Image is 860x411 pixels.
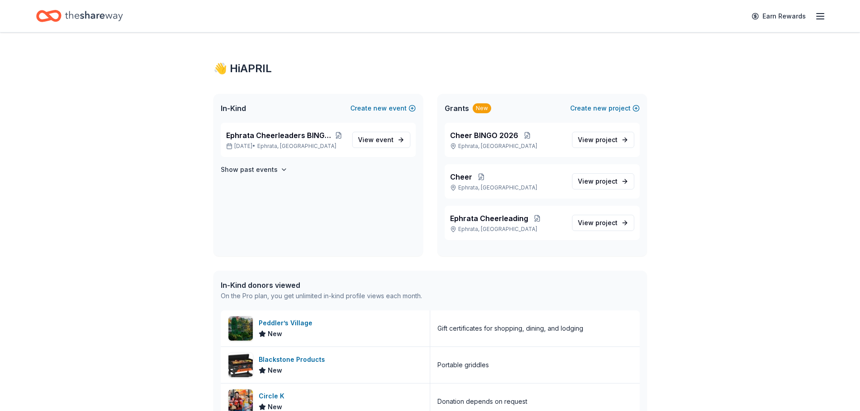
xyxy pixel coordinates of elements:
[228,353,253,377] img: Image for Blackstone Products
[746,8,811,24] a: Earn Rewards
[578,217,618,228] span: View
[221,164,288,175] button: Show past events
[228,316,253,341] img: Image for Peddler’s Village
[450,184,565,191] p: Ephrata, [GEOGRAPHIC_DATA]
[358,134,394,145] span: View
[437,360,489,370] div: Portable griddles
[226,130,333,141] span: Ephrata Cheerleaders BINGO Extravaganza
[373,103,387,114] span: new
[578,176,618,187] span: View
[450,226,565,233] p: Ephrata, [GEOGRAPHIC_DATA]
[595,136,618,143] span: project
[257,143,336,150] span: Ephrata, [GEOGRAPHIC_DATA]
[450,143,565,150] p: Ephrata, [GEOGRAPHIC_DATA]
[268,365,282,376] span: New
[437,323,583,334] div: Gift certificates for shopping, dining, and lodging
[572,132,634,148] a: View project
[352,132,410,148] a: View event
[572,173,634,189] a: View project
[259,391,288,402] div: Circle K
[595,177,618,185] span: project
[226,143,345,150] p: [DATE] •
[578,134,618,145] span: View
[221,280,422,291] div: In-Kind donors viewed
[214,61,647,76] div: 👋 Hi APRIL
[450,171,472,182] span: Cheer
[450,213,528,224] span: Ephrata Cheerleading
[259,318,316,328] div: Peddler’s Village
[450,130,518,141] span: Cheer BINGO 2026
[350,103,416,114] button: Createnewevent
[473,103,491,113] div: New
[595,219,618,226] span: project
[268,328,282,339] span: New
[437,396,527,407] div: Donation depends on request
[376,136,394,143] span: event
[36,5,123,27] a: Home
[570,103,640,114] button: Createnewproject
[221,291,422,301] div: On the Pro plan, you get unlimited in-kind profile views each month.
[221,164,278,175] h4: Show past events
[259,354,329,365] div: Blackstone Products
[572,215,634,231] a: View project
[445,103,469,114] span: Grants
[593,103,607,114] span: new
[221,103,246,114] span: In-Kind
